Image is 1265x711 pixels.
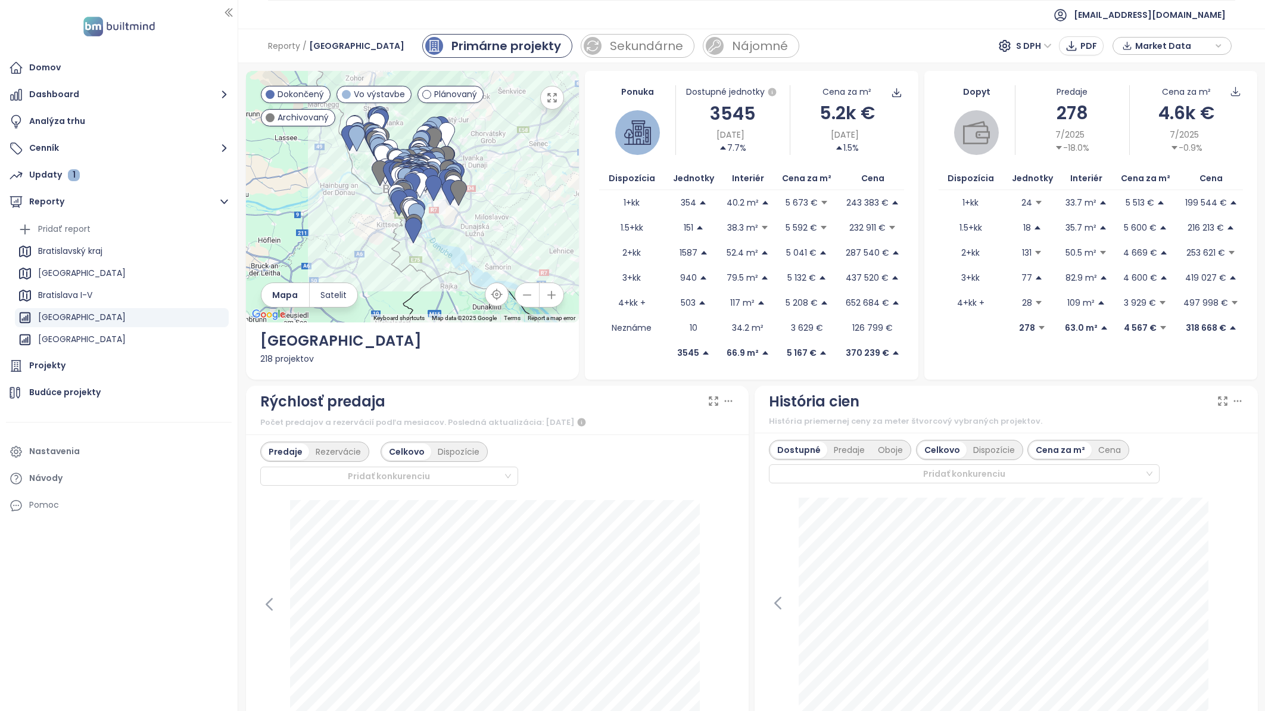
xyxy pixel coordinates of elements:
[1229,198,1238,207] span: caret-up
[819,249,827,257] span: caret-up
[761,223,769,232] span: caret-down
[791,321,823,334] p: 3 629 €
[6,493,232,517] div: Pomoc
[1022,296,1032,309] p: 28
[699,274,708,282] span: caret-up
[6,381,232,405] a: Budúce projekty
[719,141,746,154] div: 7.7%
[1065,196,1096,209] p: 33.7 m²
[846,246,889,259] p: 287 540 €
[1230,299,1239,307] span: caret-down
[939,167,1003,190] th: Dispozícia
[939,190,1003,215] td: 1+kk
[849,221,886,234] p: 232 911 €
[451,37,561,55] div: Primárne projekty
[1123,271,1157,284] p: 4 600 €
[1111,167,1179,190] th: Cena za m²
[15,286,229,305] div: Bratislava I-V
[680,271,697,284] p: 940
[1021,271,1032,284] p: 77
[819,349,827,357] span: caret-up
[38,222,91,237] div: Pridať report
[846,296,889,309] p: 652 684 €
[1035,274,1043,282] span: caret-up
[1065,246,1096,259] p: 50.5 m²
[1124,221,1157,234] p: 5 600 €
[15,220,229,239] div: Pridať report
[599,240,664,265] td: 2+kk
[939,215,1003,240] td: 1.5+kk
[1067,296,1095,309] p: 109 m²
[1159,223,1167,232] span: caret-up
[1170,141,1202,154] div: -0.9%
[1185,196,1227,209] p: 199 544 €
[703,34,799,58] a: rent
[702,349,710,357] span: caret-up
[422,34,572,58] a: primary
[1022,246,1032,259] p: 131
[1074,1,1226,29] span: [EMAIL_ADDRESS][DOMAIN_NAME]
[786,221,817,234] p: 5 592 €
[262,443,309,460] div: Predaje
[434,88,477,101] span: Plánovaný
[1157,198,1165,207] span: caret-up
[354,88,405,101] span: Vo výstavbe
[15,242,229,261] div: Bratislavský kraj
[891,198,899,207] span: caret-up
[1080,39,1097,52] span: PDF
[1033,223,1042,232] span: caret-up
[38,244,102,259] div: Bratislavský kraj
[1135,37,1212,55] span: Market Data
[1226,223,1235,232] span: caret-up
[15,308,229,327] div: [GEOGRAPHIC_DATA]
[1160,274,1168,282] span: caret-up
[1015,85,1129,98] div: Predaje
[599,215,664,240] td: 1.5+kk
[599,265,664,290] td: 3+kk
[892,249,900,257] span: caret-up
[260,415,735,430] div: Počet predajov a rezervácií podľa mesiacov. Posledná aktualizácia: [DATE]
[1229,274,1237,282] span: caret-up
[1055,144,1063,152] span: caret-down
[528,315,575,321] a: Report a map error
[846,196,889,209] p: 243 383 €
[769,390,859,413] div: História cien
[1099,249,1107,257] span: caret-down
[820,223,828,232] span: caret-down
[831,128,859,141] span: [DATE]
[730,296,755,309] p: 117 m²
[504,315,521,321] a: Terms (opens in new tab)
[727,346,759,359] p: 66.9 m²
[29,471,63,486] div: Návody
[787,271,816,284] p: 5 132 €
[260,352,565,365] div: 218 projektov
[769,415,1244,427] div: História priemernej ceny za meter štvorcový vybraných projektov.
[6,56,232,80] a: Domov
[841,167,904,190] th: Cena
[1029,442,1092,458] div: Cena za m²
[309,443,367,460] div: Rezervácie
[1055,128,1085,141] span: 7/2025
[757,299,765,307] span: caret-up
[939,85,1015,98] div: Dopyt
[681,296,696,309] p: 503
[624,119,651,146] img: house
[1160,249,1168,257] span: caret-up
[29,498,59,513] div: Pomoc
[676,85,790,100] div: Dostupné jednotky
[732,37,788,55] div: Nájomné
[891,274,899,282] span: caret-up
[761,274,769,282] span: caret-up
[1186,246,1225,259] p: 253 621 €
[939,290,1003,315] td: 4+kk +
[1035,299,1043,307] span: caret-down
[761,249,769,257] span: caret-up
[6,440,232,464] a: Nastavenia
[680,246,697,259] p: 1587
[1123,246,1157,259] p: 4 669 €
[892,299,900,307] span: caret-up
[1099,274,1108,282] span: caret-up
[268,35,300,57] span: Reporty
[822,85,871,98] div: Cena za m²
